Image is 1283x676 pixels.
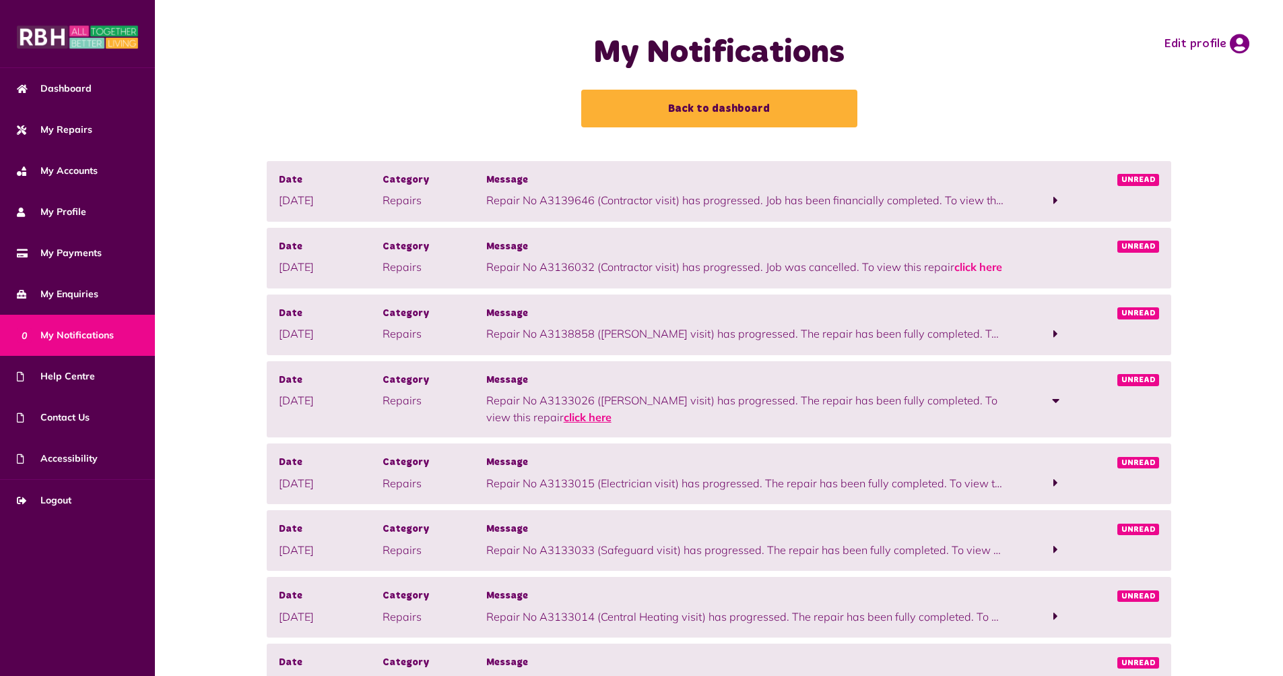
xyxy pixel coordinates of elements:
p: Repairs [383,392,486,408]
p: Repair No A3133015 (Electrician visit) has progressed. The repair has been fully completed. To vi... [486,475,1004,491]
p: Repair No A3136032 (Contractor visit) has progressed. Job was cancelled. To view this repair [486,259,1004,275]
span: My Notifications [17,328,114,342]
span: Date [279,456,383,470]
a: Edit profile [1164,34,1249,54]
p: Repairs [383,475,486,491]
p: [DATE] [279,609,383,625]
span: Date [279,522,383,537]
span: Message [486,656,1004,671]
img: MyRBH [17,24,138,51]
p: [DATE] [279,259,383,275]
p: Repair No A3133026 ([PERSON_NAME] visit) has progressed. The repair has been fully completed. To ... [486,392,1004,425]
span: Message [486,589,1004,604]
span: Unread [1117,374,1159,386]
span: Message [486,173,1004,188]
span: Logout [17,493,71,508]
span: My Payments [17,246,102,260]
span: Contact Us [17,410,90,425]
span: Category [383,240,486,255]
span: Unread [1117,457,1159,469]
span: Category [383,456,486,470]
p: [DATE] [279,475,383,491]
span: Date [279,173,383,188]
p: [DATE] [279,392,383,408]
p: Repair No A3139646 (Contractor visit) has progressed. Job has been financially completed. To view... [486,192,1004,208]
span: Dashboard [17,82,92,96]
p: Repairs [383,259,486,275]
span: Unread [1117,524,1159,536]
p: Repairs [383,192,486,208]
p: Repairs [383,326,486,342]
p: [DATE] [279,542,383,558]
span: Message [486,456,1004,470]
p: Repair No A3133014 (Central Heating visit) has progressed. The repair has been fully completed. T... [486,609,1004,625]
span: Date [279,373,383,388]
span: My Enquiries [17,287,98,301]
span: My Repairs [17,123,92,137]
a: click here [954,260,1002,274]
span: Date [279,589,383,604]
p: Repairs [383,609,486,625]
p: [DATE] [279,326,383,342]
span: Message [486,373,1004,388]
span: Unread [1117,590,1159,603]
span: Unread [1117,174,1159,186]
span: My Accounts [17,164,98,178]
span: Date [279,240,383,255]
span: Category [383,589,486,604]
span: Unread [1117,241,1159,253]
span: Category [383,373,486,388]
span: Message [486,307,1004,321]
span: 0 [17,328,32,342]
a: Back to dashboard [581,90,857,127]
p: Repair No A3138858 ([PERSON_NAME] visit) has progressed. The repair has been fully completed. To ... [486,326,1004,342]
span: Unread [1117,657,1159,669]
span: Message [486,240,1004,255]
span: My Profile [17,205,86,219]
span: Help Centre [17,369,95,383]
span: Date [279,656,383,671]
span: Date [279,307,383,321]
span: Unread [1117,307,1159,319]
span: Category [383,656,486,671]
span: Message [486,522,1004,537]
p: [DATE] [279,192,383,208]
span: Accessibility [17,452,98,466]
h1: My Notifications [451,34,988,73]
span: Category [383,307,486,321]
span: Category [383,173,486,188]
a: click here [564,410,612,424]
span: Category [383,522,486,537]
p: Repairs [383,542,486,558]
p: Repair No A3133033 (Safeguard visit) has progressed. The repair has been fully completed. To view... [486,542,1004,558]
